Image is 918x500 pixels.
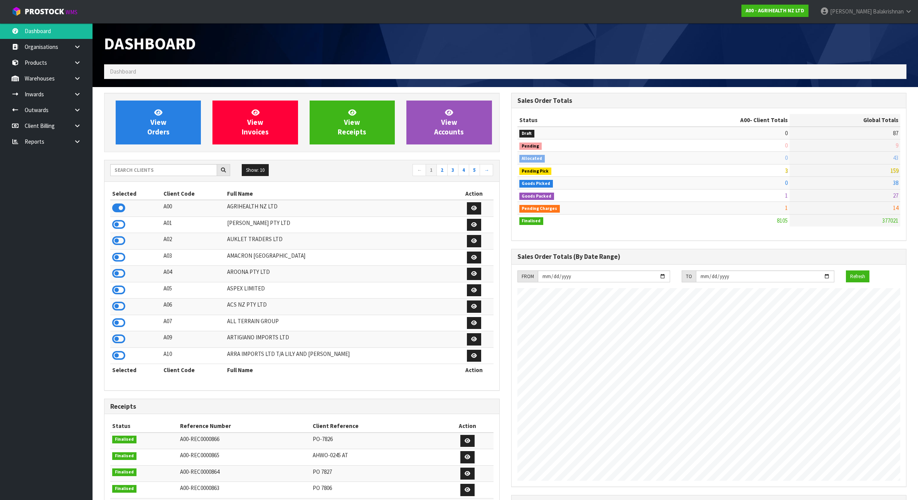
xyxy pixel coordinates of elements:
[310,101,395,144] a: ViewReceipts
[785,154,788,161] span: 0
[178,420,311,432] th: Reference Number
[896,142,898,149] span: 9
[104,33,196,54] span: Dashboard
[225,331,455,348] td: ARTIGIANO IMPORTS LTD
[519,217,544,225] span: Finalised
[893,179,898,186] span: 38
[162,347,225,364] td: A10
[785,204,788,211] span: 1
[893,129,898,137] span: 87
[162,282,225,299] td: A05
[110,188,162,200] th: Selected
[777,217,788,224] span: 8105
[225,347,455,364] td: ARRA IMPORTS LTD T/A LILY AND [PERSON_NAME]
[785,142,788,149] span: 0
[893,192,898,199] span: 27
[180,435,219,443] span: A00-REC0000866
[519,130,535,138] span: Draft
[442,420,493,432] th: Action
[893,204,898,211] span: 14
[313,451,348,459] span: AHWO-0245 AT
[846,270,869,283] button: Refresh
[180,484,219,492] span: A00-REC0000863
[162,233,225,250] td: A02
[66,8,77,16] small: WMS
[682,270,696,283] div: TO
[882,217,898,224] span: 377021
[426,164,437,176] a: 1
[517,253,901,260] h3: Sales Order Totals (By Date Range)
[785,167,788,174] span: 3
[147,108,170,137] span: View Orders
[893,154,898,161] span: 43
[480,164,493,176] a: →
[225,200,455,216] td: AGRIHEALTH NZ LTD
[740,116,750,124] span: A00
[785,179,788,186] span: 0
[162,188,225,200] th: Client Code
[406,101,492,144] a: ViewAccounts
[242,164,269,176] button: Show: 10
[162,331,225,348] td: A09
[313,468,332,475] span: PO 7827
[110,68,136,75] span: Dashboard
[519,155,545,163] span: Allocated
[308,164,494,178] nav: Page navigation
[112,452,136,460] span: Finalised
[162,299,225,315] td: A06
[455,188,494,200] th: Action
[225,299,455,315] td: ACS NZ PTY LTD
[110,420,178,432] th: Status
[110,364,162,376] th: Selected
[242,108,269,137] span: View Invoices
[517,97,901,104] h3: Sales Order Totals
[447,164,458,176] a: 3
[790,114,900,126] th: Global Totals
[746,7,804,14] strong: A00 - AGRIHEALTH NZ LTD
[162,266,225,282] td: A04
[112,436,136,443] span: Finalised
[225,249,455,266] td: AMACRON [GEOGRAPHIC_DATA]
[225,282,455,299] td: ASPEX LIMITED
[313,435,333,443] span: PO-7826
[162,315,225,331] td: A07
[519,193,554,200] span: Goods Packed
[873,8,904,15] span: Balakrishnan
[741,5,809,17] a: A00 - AGRIHEALTH NZ LTD
[785,129,788,137] span: 0
[225,315,455,331] td: ALL TERRAIN GROUP
[225,266,455,282] td: AROONA PTY LTD
[110,164,217,176] input: Search clients
[455,364,494,376] th: Action
[12,7,21,16] img: cube-alt.png
[225,188,455,200] th: Full Name
[225,233,455,250] td: AUKLET TRADERS LTD
[644,114,790,126] th: - Client Totals
[436,164,448,176] a: 2
[517,270,538,283] div: FROM
[162,249,225,266] td: A03
[469,164,480,176] a: 5
[225,364,455,376] th: Full Name
[162,216,225,233] td: A01
[519,205,560,213] span: Pending Charges
[212,101,298,144] a: ViewInvoices
[313,484,332,492] span: PO 7806
[162,200,225,216] td: A00
[116,101,201,144] a: ViewOrders
[25,7,64,17] span: ProStock
[830,8,872,15] span: [PERSON_NAME]
[225,216,455,233] td: [PERSON_NAME] PTY LTD
[180,468,219,475] span: A00-REC0000864
[110,403,494,410] h3: Receipts
[162,364,225,376] th: Client Code
[458,164,469,176] a: 4
[519,180,553,188] span: Goods Picked
[517,114,644,126] th: Status
[519,168,552,175] span: Pending Pick
[890,167,898,174] span: 159
[180,451,219,459] span: A00-REC0000865
[112,485,136,493] span: Finalised
[434,108,464,137] span: View Accounts
[112,468,136,476] span: Finalised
